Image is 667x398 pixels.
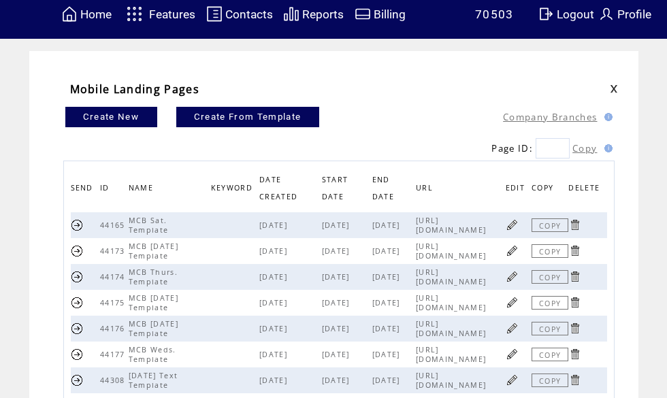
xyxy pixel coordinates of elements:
[259,246,291,256] span: [DATE]
[322,171,348,208] span: START DATE
[416,184,436,192] a: URL
[322,324,353,333] span: [DATE]
[283,5,299,22] img: chart.svg
[71,244,84,257] a: Send this page URL by SMS
[532,296,568,310] a: COPY
[71,296,84,309] a: Send this page URL by SMS
[61,5,78,22] img: home.svg
[204,3,275,24] a: Contacts
[129,371,178,390] span: [DATE] Text Template
[557,7,594,21] span: Logout
[129,293,178,312] span: MCB [DATE] Template
[475,7,514,21] span: 70503
[372,376,404,385] span: [DATE]
[259,350,291,359] span: [DATE]
[71,322,84,335] a: Send this page URL by SMS
[532,180,557,199] span: COPY
[259,220,291,230] span: [DATE]
[129,267,178,286] span: MCB Thurs. Template
[600,144,613,152] img: help.gif
[374,7,406,21] span: Billing
[506,244,519,257] a: Click to edit page
[123,3,146,25] img: features.svg
[59,3,114,24] a: Home
[568,218,581,231] a: Click to delete page
[322,220,353,230] span: [DATE]
[100,184,113,192] a: ID
[372,171,397,208] span: END DATE
[322,272,353,282] span: [DATE]
[506,296,519,309] a: Click to edit page
[65,107,157,127] a: Create New
[506,218,519,231] a: Click to edit page
[506,348,519,361] a: Click to edit page
[372,350,404,359] span: [DATE]
[416,319,489,338] span: [URL][DOMAIN_NAME]
[532,322,568,335] a: COPY
[211,180,256,199] span: KEYWORD
[225,7,273,21] span: Contacts
[572,142,597,154] a: Copy
[503,111,597,123] a: Company Branches
[100,298,129,308] span: 44175
[100,350,129,359] span: 44177
[568,322,581,335] a: Click to delete page
[259,272,291,282] span: [DATE]
[568,270,581,283] a: Click to delete page
[416,216,489,235] span: [URL][DOMAIN_NAME]
[281,3,346,24] a: Reports
[536,3,596,24] a: Logout
[416,267,489,286] span: [URL][DOMAIN_NAME]
[617,7,651,21] span: Profile
[129,180,157,199] span: NAME
[80,7,112,21] span: Home
[353,3,408,24] a: Billing
[506,374,519,386] a: Click to edit page
[100,272,129,282] span: 44174
[491,142,533,154] span: Page ID:
[129,216,172,235] span: MCB Sat. Template
[259,175,301,200] a: DATE CREATED
[598,5,615,22] img: profile.svg
[568,180,603,199] span: DELETE
[568,348,581,361] a: Click to delete page
[71,270,84,283] a: Send this page URL by SMS
[568,244,581,257] a: Click to delete page
[568,296,581,309] a: Click to delete page
[71,180,97,199] span: SEND
[100,376,129,385] span: 44308
[149,7,195,21] span: Features
[416,371,489,390] span: [URL][DOMAIN_NAME]
[416,180,436,199] span: URL
[259,171,301,208] span: DATE CREATED
[372,272,404,282] span: [DATE]
[532,244,568,258] a: COPY
[100,180,113,199] span: ID
[322,376,353,385] span: [DATE]
[129,345,176,364] span: MCB Weds. Template
[372,298,404,308] span: [DATE]
[416,293,489,312] span: [URL][DOMAIN_NAME]
[322,298,353,308] span: [DATE]
[100,324,129,333] span: 44176
[538,5,554,22] img: exit.svg
[259,324,291,333] span: [DATE]
[211,184,256,192] a: KEYWORD
[372,175,397,200] a: END DATE
[416,345,489,364] span: [URL][DOMAIN_NAME]
[506,322,519,335] a: Click to edit page
[259,376,291,385] span: [DATE]
[71,218,84,231] a: Send this page URL by SMS
[302,7,344,21] span: Reports
[568,374,581,386] a: Click to delete page
[71,348,84,361] a: Send this page URL by SMS
[206,5,223,22] img: contacts.svg
[120,1,197,27] a: Features
[532,348,568,361] a: COPY
[176,107,319,127] a: Create From Template
[596,3,653,24] a: Profile
[532,270,568,284] a: COPY
[129,319,178,338] span: MCB [DATE] Template
[532,374,568,387] a: COPY
[416,242,489,261] span: [URL][DOMAIN_NAME]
